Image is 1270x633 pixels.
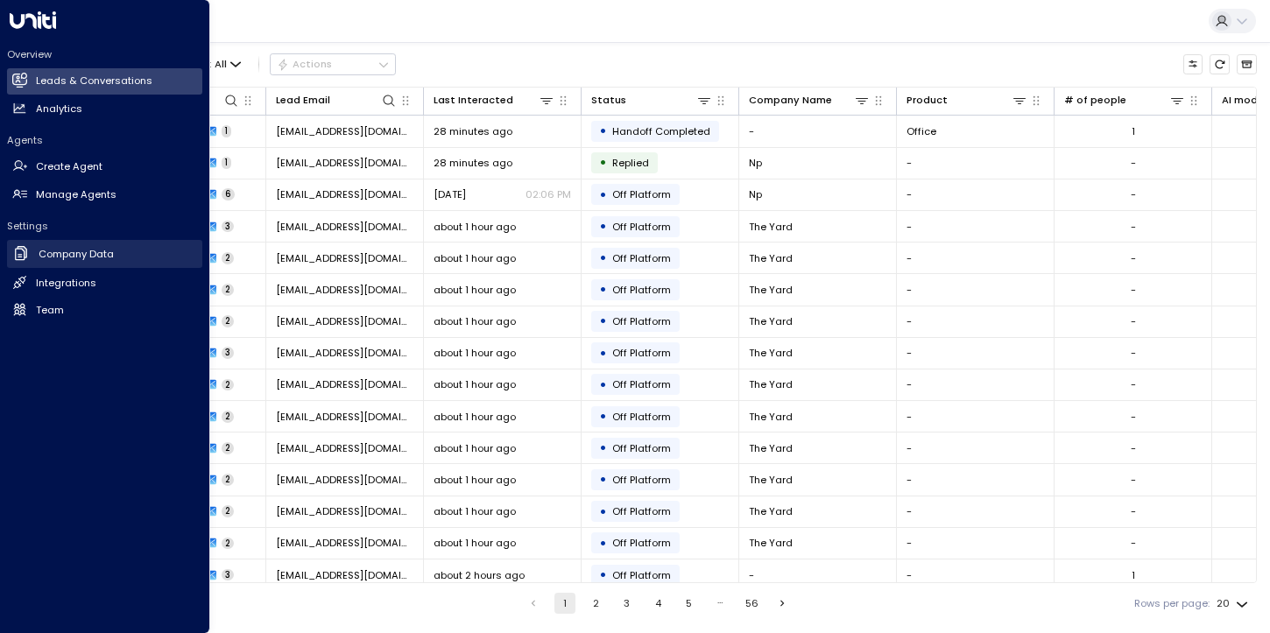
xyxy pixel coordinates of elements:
[897,243,1055,273] td: -
[1237,54,1257,74] button: Archived Leads
[749,220,793,234] span: The Yard
[591,92,626,109] div: Status
[222,221,234,233] span: 3
[585,593,606,614] button: Go to page 2
[1132,568,1135,582] div: 1
[434,504,516,518] span: about 1 hour ago
[215,59,227,70] span: All
[897,559,1055,590] td: -
[599,246,607,270] div: •
[612,473,671,487] span: Off Platform
[739,116,897,146] td: -
[7,68,202,95] a: Leads & Conversations
[222,505,234,517] span: 2
[7,270,202,296] a: Integrations
[1064,92,1185,109] div: # of people
[276,220,413,234] span: hello@theyard.com
[276,251,413,265] span: hello@theyard.com
[1131,473,1136,487] div: -
[36,102,82,116] h2: Analytics
[897,338,1055,369] td: -
[434,346,516,360] span: about 1 hour ago
[270,53,396,74] button: Actions
[434,187,466,201] span: Feb 10, 2025
[897,148,1055,179] td: -
[276,124,413,138] span: gourdinekristi@gmail.com
[749,346,793,360] span: The Yard
[612,441,671,455] span: Off Platform
[1131,283,1136,297] div: -
[222,252,234,264] span: 2
[276,92,330,109] div: Lead Email
[897,179,1055,210] td: -
[434,283,516,297] span: about 1 hour ago
[1210,54,1230,74] span: Refresh
[36,74,152,88] h2: Leads & Conversations
[679,593,700,614] button: Go to page 5
[612,377,671,391] span: Off Platform
[617,593,638,614] button: Go to page 3
[1131,346,1136,360] div: -
[276,156,413,170] span: cjgareis@gmail.com
[612,314,671,328] span: Off Platform
[599,341,607,365] div: •
[434,156,512,170] span: 28 minutes ago
[7,181,202,207] a: Manage Agents
[1222,92,1264,109] div: AI mode
[276,283,413,297] span: hello@theyard.com
[612,410,671,424] span: Off Platform
[749,283,793,297] span: The Yard
[907,92,948,109] div: Product
[907,92,1027,109] div: Product
[897,433,1055,463] td: -
[277,58,332,70] div: Actions
[276,568,413,582] span: noreply@booking.com
[591,92,712,109] div: Status
[897,306,1055,337] td: -
[897,369,1055,400] td: -
[897,464,1055,495] td: -
[599,404,607,428] div: •
[222,284,234,296] span: 2
[1131,251,1136,265] div: -
[599,309,607,333] div: •
[7,219,202,233] h2: Settings
[276,441,413,455] span: hello@theyard.com
[1064,92,1126,109] div: # of people
[1131,156,1136,170] div: -
[612,156,649,170] span: Replied
[434,92,554,109] div: Last Interacted
[773,593,794,614] button: Go to next page
[897,528,1055,559] td: -
[36,276,96,291] h2: Integrations
[276,187,413,201] span: cjgareis@gmail.com
[222,188,235,200] span: 6
[222,538,234,550] span: 2
[276,410,413,424] span: hello@theyard.com
[434,220,516,234] span: about 1 hour ago
[276,536,413,550] span: hello@theyard.com
[36,159,102,174] h2: Create Agent
[1131,220,1136,234] div: -
[522,593,794,614] nav: pagination navigation
[7,95,202,122] a: Analytics
[434,124,512,138] span: 28 minutes ago
[749,92,832,109] div: Company Name
[599,119,607,143] div: •
[749,410,793,424] span: The Yard
[434,377,516,391] span: about 1 hour ago
[7,154,202,180] a: Create Agent
[612,220,671,234] span: Off Platform
[749,377,793,391] span: The Yard
[599,151,607,174] div: •
[554,593,575,614] button: page 1
[222,474,234,486] span: 2
[1131,377,1136,391] div: -
[276,504,413,518] span: hello@theyard.com
[612,283,671,297] span: Off Platform
[434,536,516,550] span: about 1 hour ago
[897,401,1055,432] td: -
[434,441,516,455] span: about 1 hour ago
[749,187,762,201] span: Np
[222,125,231,137] span: 1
